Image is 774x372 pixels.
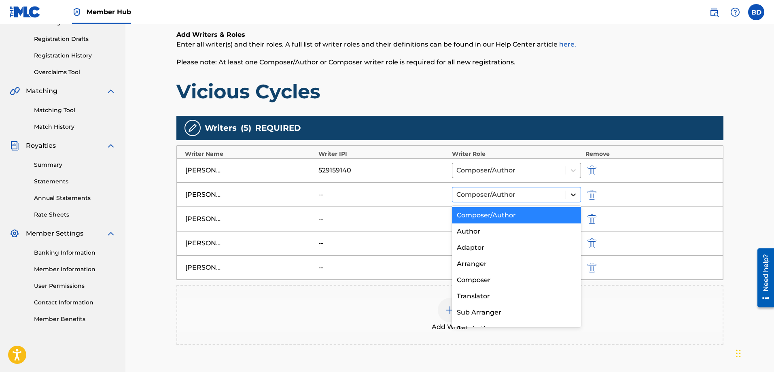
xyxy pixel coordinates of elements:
div: Composer [452,272,581,288]
span: Member Settings [26,229,83,238]
a: Registration Drafts [34,35,116,43]
iframe: Chat Widget [734,333,774,372]
span: Please note: At least one Composer/Author or Composer writer role is required for all new registr... [176,58,515,66]
a: Match History [34,123,116,131]
a: Statements [34,177,116,186]
a: Member Information [34,265,116,274]
span: Enter all writer(s) and their roles. A full list of writer roles and their definitions can be fou... [176,40,576,48]
img: search [709,7,719,17]
span: Writers [205,122,237,134]
span: Royalties [26,141,56,151]
div: Translator [452,288,581,304]
a: Annual Statements [34,194,116,202]
img: writers [188,123,197,133]
div: Help [727,4,743,20]
div: Author [452,223,581,240]
span: REQUIRED [255,122,301,134]
img: expand [106,141,116,151]
a: Overclaims Tool [34,68,116,77]
a: User Permissions [34,282,116,290]
a: Public Search [706,4,722,20]
h1: Vicious Cycles [176,79,723,104]
div: Composer/Author [452,207,581,223]
img: 12a2ab48e56ec057fbd8.svg [587,190,596,200]
img: expand [106,229,116,238]
span: Matching [26,86,57,96]
div: Writer IPI [318,150,448,158]
a: Member Benefits [34,315,116,323]
div: Adaptor [452,240,581,256]
img: 12a2ab48e56ec057fbd8.svg [587,238,596,248]
img: Royalties [10,141,19,151]
div: Writer Name [185,150,314,158]
span: Member Hub [87,7,131,17]
img: Matching [10,86,20,96]
div: Sub Author [452,321,581,337]
div: Drag [736,341,741,366]
img: help [730,7,740,17]
a: Summary [34,161,116,169]
img: 12a2ab48e56ec057fbd8.svg [587,214,596,224]
a: Registration History [34,51,116,60]
a: Contact Information [34,298,116,307]
img: MLC Logo [10,6,41,18]
img: 12a2ab48e56ec057fbd8.svg [587,263,596,272]
a: here. [559,40,576,48]
iframe: Resource Center [751,245,774,310]
a: Rate Sheets [34,210,116,219]
div: Sub Arranger [452,304,581,321]
img: expand [106,86,116,96]
div: Writer Role [452,150,581,158]
a: Matching Tool [34,106,116,115]
span: ( 5 ) [241,122,251,134]
div: User Menu [748,4,764,20]
a: Banking Information [34,249,116,257]
div: Arranger [452,256,581,272]
img: 12a2ab48e56ec057fbd8.svg [587,166,596,175]
span: Add Writer [432,322,468,332]
img: add [445,305,455,315]
img: Member Settings [10,229,19,238]
div: Remove [585,150,715,158]
img: Top Rightsholder [72,7,82,17]
h6: Add Writers & Roles [176,30,723,40]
